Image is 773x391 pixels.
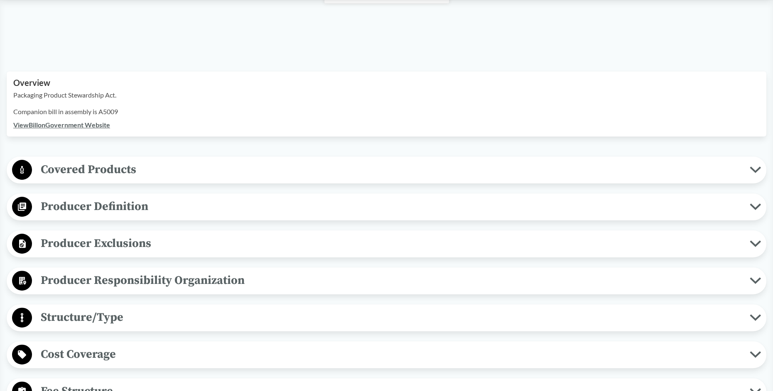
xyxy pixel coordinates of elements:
button: Structure/Type [10,307,763,328]
a: ViewBillonGovernment Website [13,121,110,129]
span: Cost Coverage [32,345,750,364]
button: Covered Products [10,159,763,181]
span: Structure/Type [32,308,750,327]
button: Producer Responsibility Organization [10,270,763,291]
span: Producer Exclusions [32,234,750,253]
h2: Overview [13,78,760,88]
span: Covered Products [32,160,750,179]
span: Producer Definition [32,197,750,216]
p: Packaging Product Stewardship Act. [13,90,760,100]
button: Producer Definition [10,196,763,217]
button: Producer Exclusions [10,233,763,254]
span: Producer Responsibility Organization [32,271,750,290]
p: Companion bill in assembly is A5009 [13,107,760,117]
button: Cost Coverage [10,344,763,365]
